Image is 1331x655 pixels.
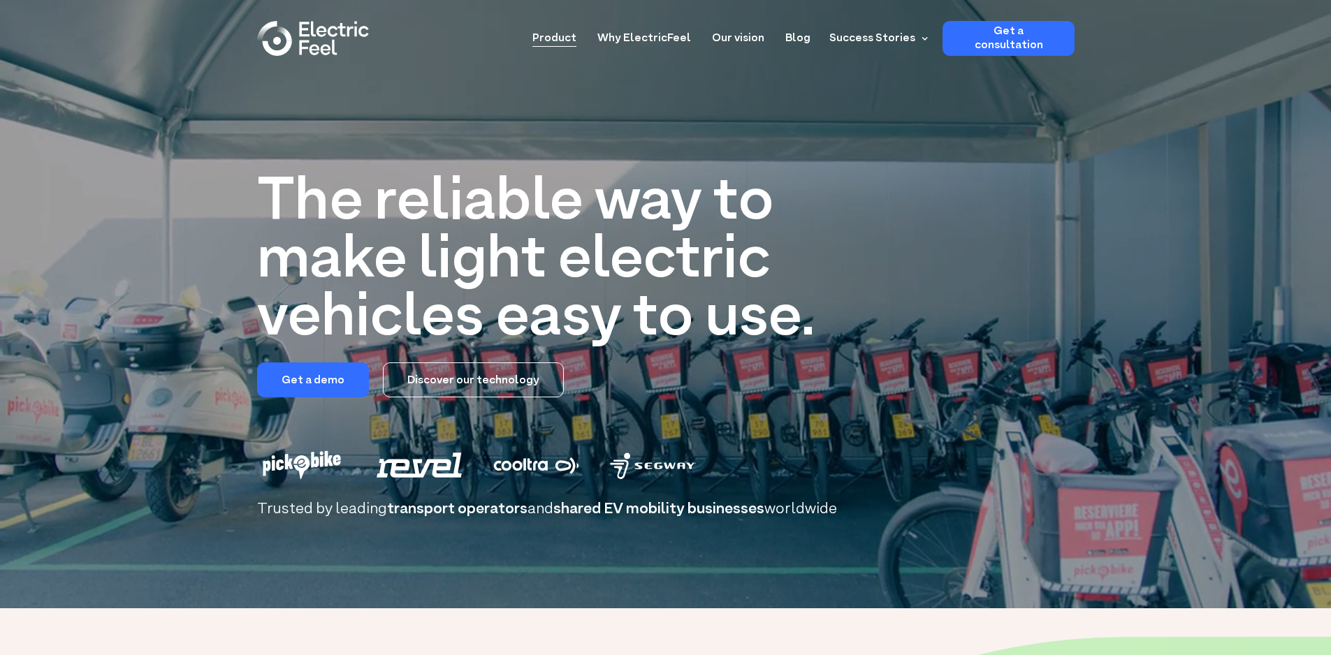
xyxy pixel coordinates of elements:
[553,499,764,520] span: shared EV mobility businesses
[785,21,810,47] a: Blog
[943,21,1075,56] a: Get a consultation
[383,362,564,397] a: Discover our technology
[829,30,915,47] div: Success Stories
[257,362,369,397] a: Get a demo
[821,21,932,56] div: Success Stories
[712,21,764,47] a: Our vision
[1239,563,1311,635] iframe: Chatbot
[52,55,120,82] input: Submit
[532,21,576,47] a: Product
[597,21,691,47] a: Why ElectricFeel
[257,175,840,348] h1: The reliable way to make light electric vehicles easy to use.
[387,499,528,520] span: transport operators
[257,501,1075,517] h2: Trusted by leading and worldwide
